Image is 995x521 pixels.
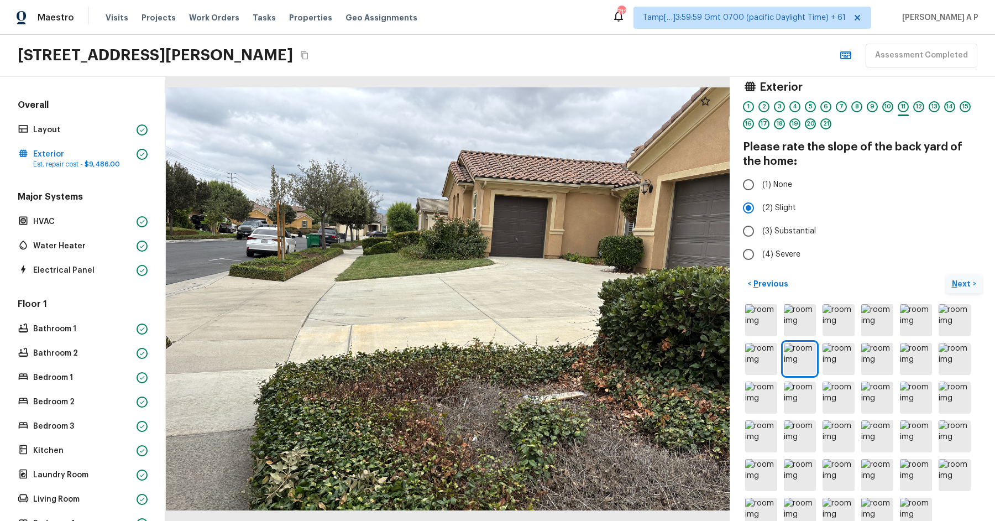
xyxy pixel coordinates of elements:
div: 4 [789,101,800,112]
span: (3) Substantial [762,226,816,237]
div: 712 [617,7,625,18]
div: 11 [898,101,909,112]
img: room img [784,304,816,336]
span: Maestro [38,12,74,23]
span: (1) None [762,179,792,190]
img: room img [939,420,971,452]
p: Exterior [33,149,132,160]
div: 10 [882,101,893,112]
p: Bathroom 2 [33,348,132,359]
p: Layout [33,124,132,136]
p: Previous [751,278,788,289]
img: room img [784,459,816,491]
img: room img [900,382,932,414]
img: room img [745,459,777,491]
p: Bedroom 2 [33,397,132,408]
div: 16 [743,118,754,129]
p: Est. repair cost - [33,160,132,169]
button: Next> [946,275,982,293]
span: Properties [289,12,332,23]
button: Copy Address [297,48,312,62]
img: room img [939,343,971,375]
div: 18 [774,118,785,129]
p: Bathroom 1 [33,324,132,335]
div: 8 [851,101,862,112]
img: room img [861,304,893,336]
img: room img [861,343,893,375]
span: (4) Severe [762,249,800,260]
img: room img [861,382,893,414]
img: room img [939,304,971,336]
span: Visits [106,12,128,23]
img: room img [784,343,816,375]
h5: Floor 1 [15,298,150,312]
div: 3 [774,101,785,112]
div: 1 [743,101,754,112]
div: 19 [789,118,800,129]
div: 14 [944,101,955,112]
p: Bedroom 1 [33,372,132,383]
div: 7 [836,101,847,112]
img: room img [823,459,855,491]
span: Work Orders [189,12,239,23]
img: room img [784,420,816,452]
img: room img [900,304,932,336]
span: (2) Slight [762,202,796,213]
h5: Major Systems [15,191,150,205]
h4: Please rate the slope of the back yard of the home: [743,140,982,169]
img: room img [823,343,855,375]
div: 13 [929,101,940,112]
span: Tamp[…]3:59:59 Gmt 0700 (pacific Daylight Time) + 61 [643,12,846,23]
div: 9 [867,101,878,112]
h2: [STREET_ADDRESS][PERSON_NAME] [18,45,293,65]
div: 15 [960,101,971,112]
span: Tasks [253,14,276,22]
img: room img [939,382,971,414]
img: room img [784,382,816,414]
h4: Exterior [760,80,803,95]
p: Living Room [33,494,132,505]
div: 5 [805,101,816,112]
div: 20 [805,118,816,129]
span: Projects [142,12,176,23]
img: room img [900,420,932,452]
span: $9,486.00 [85,161,120,168]
div: 2 [758,101,769,112]
img: room img [745,343,777,375]
img: room img [861,459,893,491]
h5: Overall [15,99,150,113]
p: Bedroom 3 [33,421,132,432]
div: 17 [758,118,769,129]
div: 21 [820,118,831,129]
img: room img [823,304,855,336]
img: room img [745,304,777,336]
p: Next [952,278,973,289]
div: 6 [820,101,831,112]
button: <Previous [743,275,793,293]
img: room img [823,420,855,452]
img: room img [745,382,777,414]
span: [PERSON_NAME] A P [898,12,978,23]
img: room img [861,420,893,452]
p: Electrical Panel [33,265,132,276]
img: room img [900,459,932,491]
img: room img [823,382,855,414]
span: Geo Assignments [345,12,417,23]
p: Kitchen [33,445,132,456]
img: room img [900,343,932,375]
img: room img [939,459,971,491]
img: room img [745,420,777,452]
p: Laundry Room [33,470,132,481]
div: 12 [913,101,924,112]
p: Water Heater [33,241,132,252]
p: HVAC [33,216,132,227]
